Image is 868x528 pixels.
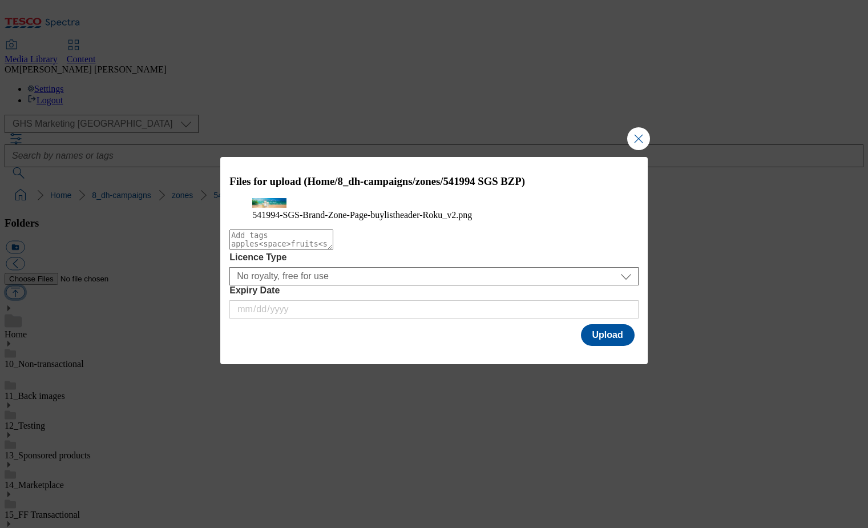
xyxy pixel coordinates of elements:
[627,127,650,150] button: Close Modal
[229,175,639,188] h3: Files for upload (Home/8_dh-campaigns/zones/541994 SGS BZP)
[229,252,639,263] label: Licence Type
[229,285,639,296] label: Expiry Date
[220,157,648,365] div: Modal
[581,324,635,346] button: Upload
[252,198,286,208] img: preview
[252,210,616,220] figcaption: 541994-SGS-Brand-Zone-Page-buylistheader-Roku_v2.png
